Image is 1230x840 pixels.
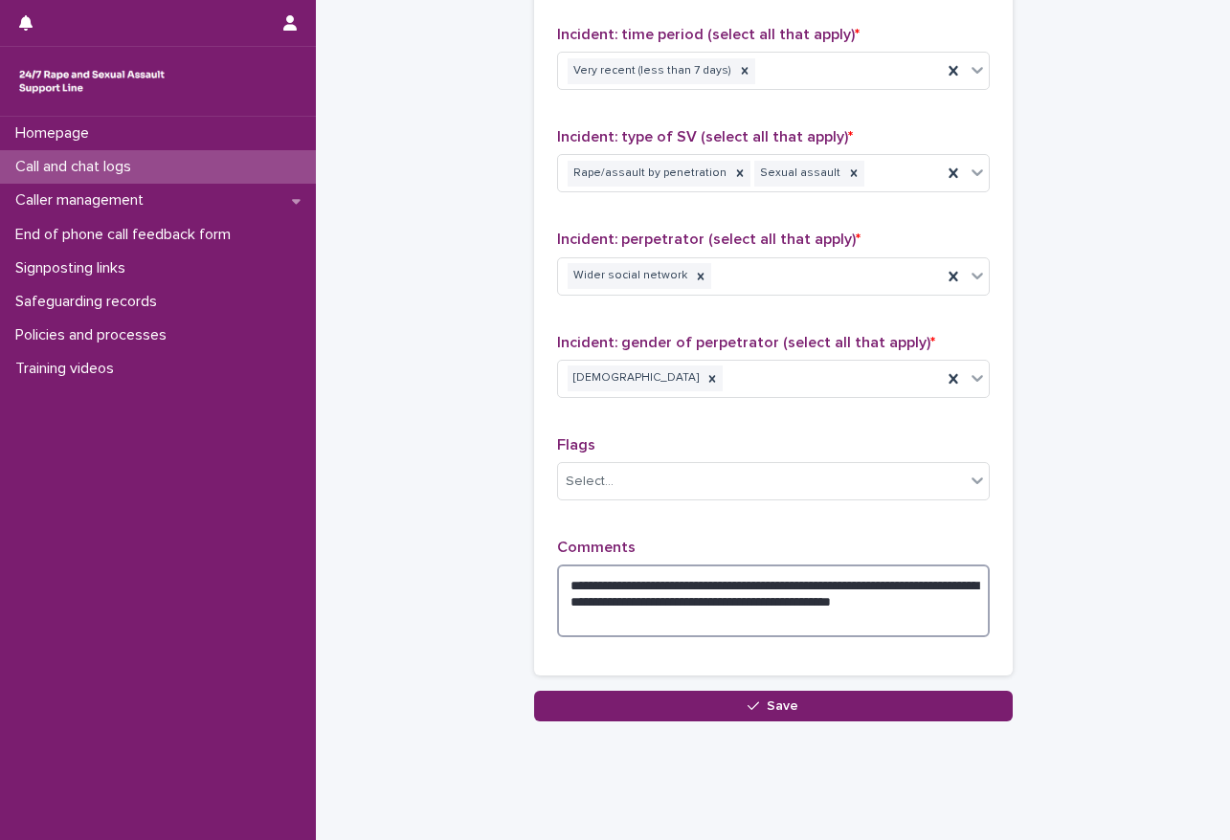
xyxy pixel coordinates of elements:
span: Incident: type of SV (select all that apply) [557,129,853,144]
p: End of phone call feedback form [8,226,246,244]
div: Sexual assault [754,161,843,187]
span: Save [767,699,798,713]
p: Caller management [8,191,159,210]
div: Wider social network [568,263,690,289]
div: Very recent (less than 7 days) [568,58,734,84]
p: Policies and processes [8,326,182,344]
span: Flags [557,437,595,453]
p: Call and chat logs [8,158,146,176]
button: Save [534,691,1013,721]
span: Incident: time period (select all that apply) [557,27,860,42]
div: Select... [566,472,614,492]
span: Incident: gender of perpetrator (select all that apply) [557,335,935,350]
span: Incident: perpetrator (select all that apply) [557,232,861,247]
p: Signposting links [8,259,141,277]
img: rhQMoQhaT3yELyF149Cw [15,62,168,100]
p: Training videos [8,360,129,378]
div: [DEMOGRAPHIC_DATA] [568,365,702,391]
div: Rape/assault by penetration [568,161,729,187]
p: Safeguarding records [8,293,172,311]
span: Comments [557,540,636,555]
p: Homepage [8,124,104,143]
